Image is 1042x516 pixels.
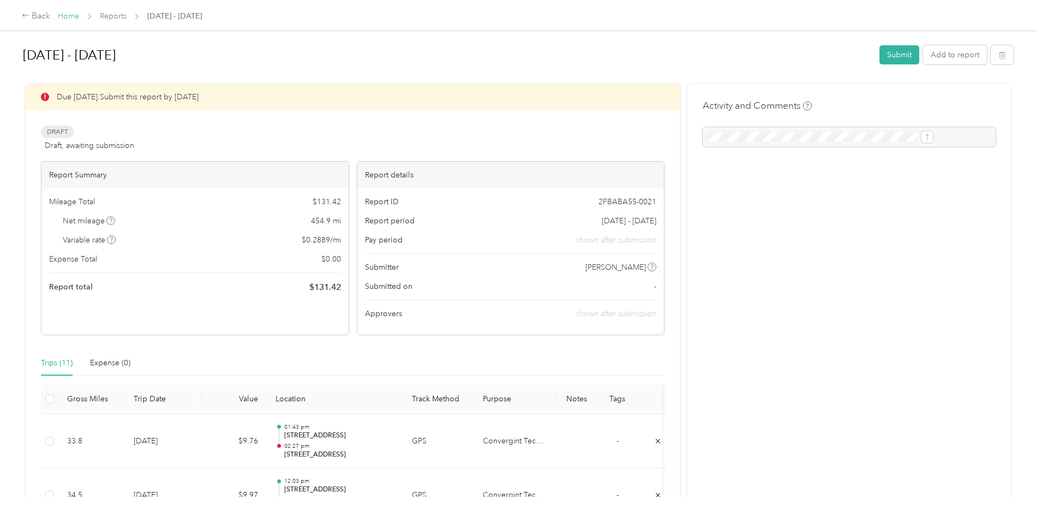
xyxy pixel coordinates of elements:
[302,234,341,246] span: $ 0.2889 / mi
[125,384,201,414] th: Trip Date
[63,234,116,246] span: Variable rate
[45,140,134,151] span: Draft, awaiting submission
[321,253,341,265] span: $ 0.00
[58,414,125,469] td: 33.8
[403,414,474,469] td: GPS
[23,42,872,68] h1: Aug 1 - 31, 2025
[201,414,267,469] td: $9.76
[58,11,79,21] a: Home
[585,262,646,273] span: [PERSON_NAME]
[284,423,394,431] p: 01:43 pm
[284,442,394,450] p: 02:27 pm
[284,485,394,495] p: [STREET_ADDRESS]
[923,45,987,64] button: Add to report
[26,84,680,110] div: Due [DATE]. Submit this report by [DATE]
[90,357,130,369] div: Expense (0)
[284,431,394,441] p: [STREET_ADDRESS]
[598,196,656,207] span: 2FBABA55-0021
[125,414,201,469] td: [DATE]
[147,10,202,22] span: [DATE] - [DATE]
[365,281,412,292] span: Submitted on
[49,253,97,265] span: Expense Total
[576,309,656,318] span: shown after submission
[22,10,50,23] div: Back
[879,45,919,64] button: Submit
[365,234,403,246] span: Pay period
[602,215,656,227] span: [DATE] - [DATE]
[616,490,619,500] span: -
[284,450,394,460] p: [STREET_ADDRESS]
[981,455,1042,516] iframe: Everlance-gr Chat Button Frame
[474,384,556,414] th: Purpose
[284,496,394,504] p: 12:47 pm
[284,477,394,485] p: 12:03 pm
[365,308,402,319] span: Approvers
[576,234,656,246] span: shown after submission
[703,99,812,112] h4: Activity and Comments
[201,384,267,414] th: Value
[41,162,349,188] div: Report Summary
[313,196,341,207] span: $ 131.42
[311,215,341,227] span: 454.9 mi
[41,357,73,369] div: Trips (11)
[365,215,415,227] span: Report period
[63,215,116,227] span: Net mileage
[616,436,619,446] span: -
[58,384,125,414] th: Gross Miles
[41,126,74,138] span: Draft
[49,196,95,207] span: Mileage Total
[357,162,664,188] div: Report details
[597,384,638,414] th: Tags
[100,11,127,21] a: Reports
[556,384,597,414] th: Notes
[654,281,656,292] span: -
[267,384,403,414] th: Location
[309,281,341,294] span: $ 131.42
[365,196,399,207] span: Report ID
[474,414,556,469] td: Convergint Technologies
[403,384,474,414] th: Track Method
[49,281,93,293] span: Report total
[365,262,399,273] span: Submitter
